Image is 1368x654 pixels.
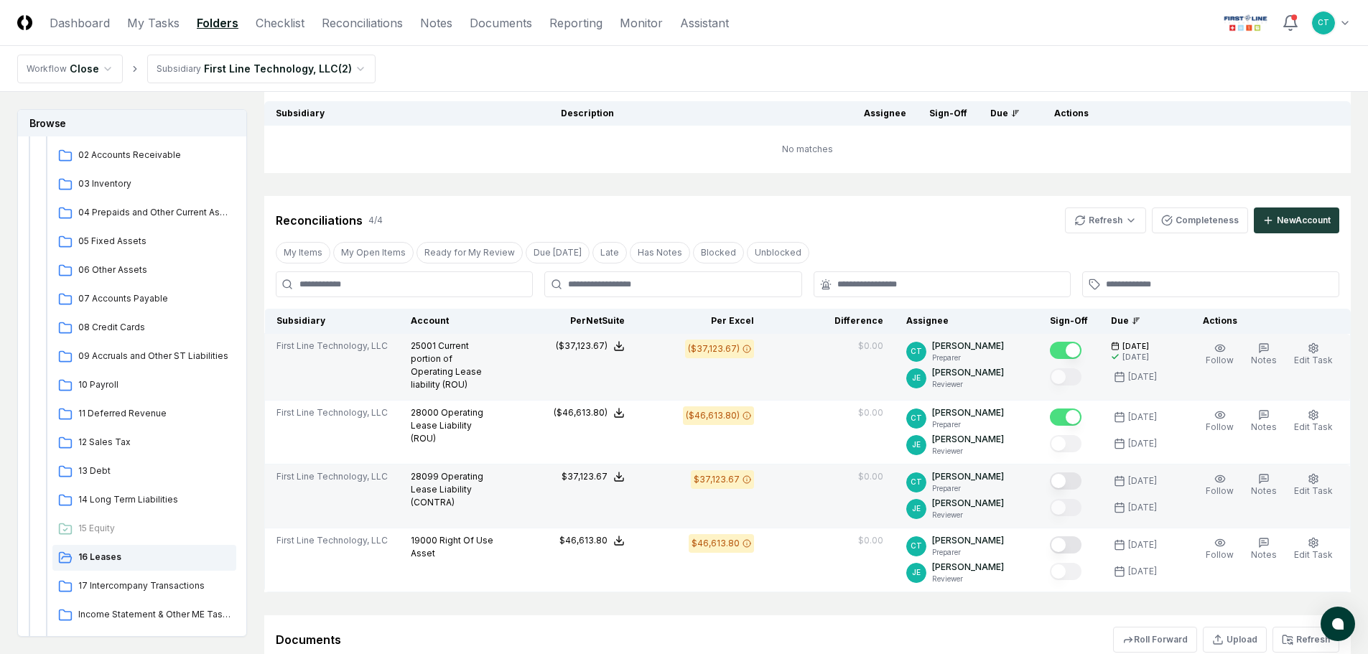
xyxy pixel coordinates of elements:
[1254,207,1339,233] button: NewAccount
[1251,485,1277,496] span: Notes
[1248,406,1280,436] button: Notes
[549,14,602,32] a: Reporting
[78,350,231,363] span: 09 Accruals and Other ST Liabilities
[52,487,236,513] a: 14 Long Term Liabilities
[686,409,740,422] div: ($46,613.80)
[52,258,236,284] a: 06 Other Assets
[276,470,388,483] span: First Line Technology, LLC
[78,263,231,276] span: 06 Other Assets
[1191,314,1339,327] div: Actions
[911,346,922,357] span: CT
[932,547,1004,558] p: Preparer
[858,406,883,419] div: $0.00
[78,579,231,592] span: 17 Intercompany Transactions
[197,14,238,32] a: Folders
[52,286,236,312] a: 07 Accounts Payable
[52,172,236,197] a: 03 Inventory
[78,522,231,535] span: 15 Equity
[556,340,625,352] button: ($37,123.67)
[932,470,1004,483] p: [PERSON_NAME]
[912,503,921,514] span: JE
[1248,470,1280,500] button: Notes
[1050,435,1081,452] button: Mark complete
[1050,368,1081,386] button: Mark complete
[1291,470,1336,500] button: Edit Task
[911,477,922,487] span: CT
[276,242,330,263] button: My Items
[1248,340,1280,370] button: Notes
[256,14,304,32] a: Checklist
[1294,421,1333,432] span: Edit Task
[1203,627,1267,653] button: Upload
[1294,355,1333,365] span: Edit Task
[322,14,403,32] a: Reconciliations
[1113,627,1197,653] button: Roll Forward
[1221,11,1270,34] img: First Line Technology logo
[911,541,922,551] span: CT
[562,470,625,483] button: $37,123.67
[1038,309,1099,334] th: Sign-Off
[911,413,922,424] span: CT
[78,407,231,420] span: 11 Deferred Revenue
[554,406,625,419] button: ($46,613.80)
[1043,107,1339,120] div: Actions
[932,534,1004,547] p: [PERSON_NAME]
[78,177,231,190] span: 03 Inventory
[858,470,883,483] div: $0.00
[559,534,608,547] div: $46,613.80
[411,340,436,351] span: 25001
[265,309,400,334] th: Subsidiary
[1248,534,1280,564] button: Notes
[78,608,231,621] span: Income Statement & Other ME Tasks
[411,535,437,546] span: 19000
[52,516,236,542] a: 15 Equity
[1206,355,1234,365] span: Follow
[420,14,452,32] a: Notes
[78,436,231,449] span: 12 Sales Tax
[694,473,740,486] div: $37,123.67
[1203,406,1237,436] button: Follow
[78,321,231,334] span: 08 Credit Cards
[592,242,627,263] button: Late
[620,14,663,32] a: Monitor
[1065,207,1146,233] button: Refresh
[1294,485,1333,496] span: Edit Task
[507,309,636,334] th: Per NetSuite
[932,419,1004,430] p: Preparer
[1050,408,1081,426] button: Mark complete
[276,631,341,648] div: Documents
[1203,340,1237,370] button: Follow
[17,55,376,83] nav: breadcrumb
[852,101,918,126] th: Assignee
[78,493,231,506] span: 14 Long Term Liabilities
[556,340,608,352] div: ($37,123.67)
[411,471,439,482] span: 28099
[562,470,608,483] div: $37,123.67
[78,464,231,477] span: 13 Debt
[895,309,1038,334] th: Assignee
[411,407,483,444] span: Operating Lease Liability (ROU)
[932,366,1004,379] p: [PERSON_NAME]
[1111,314,1168,327] div: Due
[17,15,32,30] img: Logo
[1251,549,1277,560] span: Notes
[1251,355,1277,365] span: Notes
[990,107,1020,120] div: Due
[1272,627,1339,653] button: Refresh
[526,242,590,263] button: Due Today
[368,214,383,227] div: 4 / 4
[1206,549,1234,560] span: Follow
[932,340,1004,352] p: [PERSON_NAME]
[1203,470,1237,500] button: Follow
[1277,214,1331,227] div: New Account
[52,401,236,427] a: 11 Deferred Revenue
[52,143,236,169] a: 02 Accounts Receivable
[932,352,1004,363] p: Preparer
[157,62,201,75] div: Subsidiary
[78,206,231,219] span: 04 Prepaids and Other Current Assets
[52,344,236,370] a: 09 Accruals and Other ST Liabilities
[411,535,493,559] span: Right Of Use Asset
[52,229,236,255] a: 05 Fixed Assets
[912,567,921,578] span: JE
[766,309,895,334] th: Difference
